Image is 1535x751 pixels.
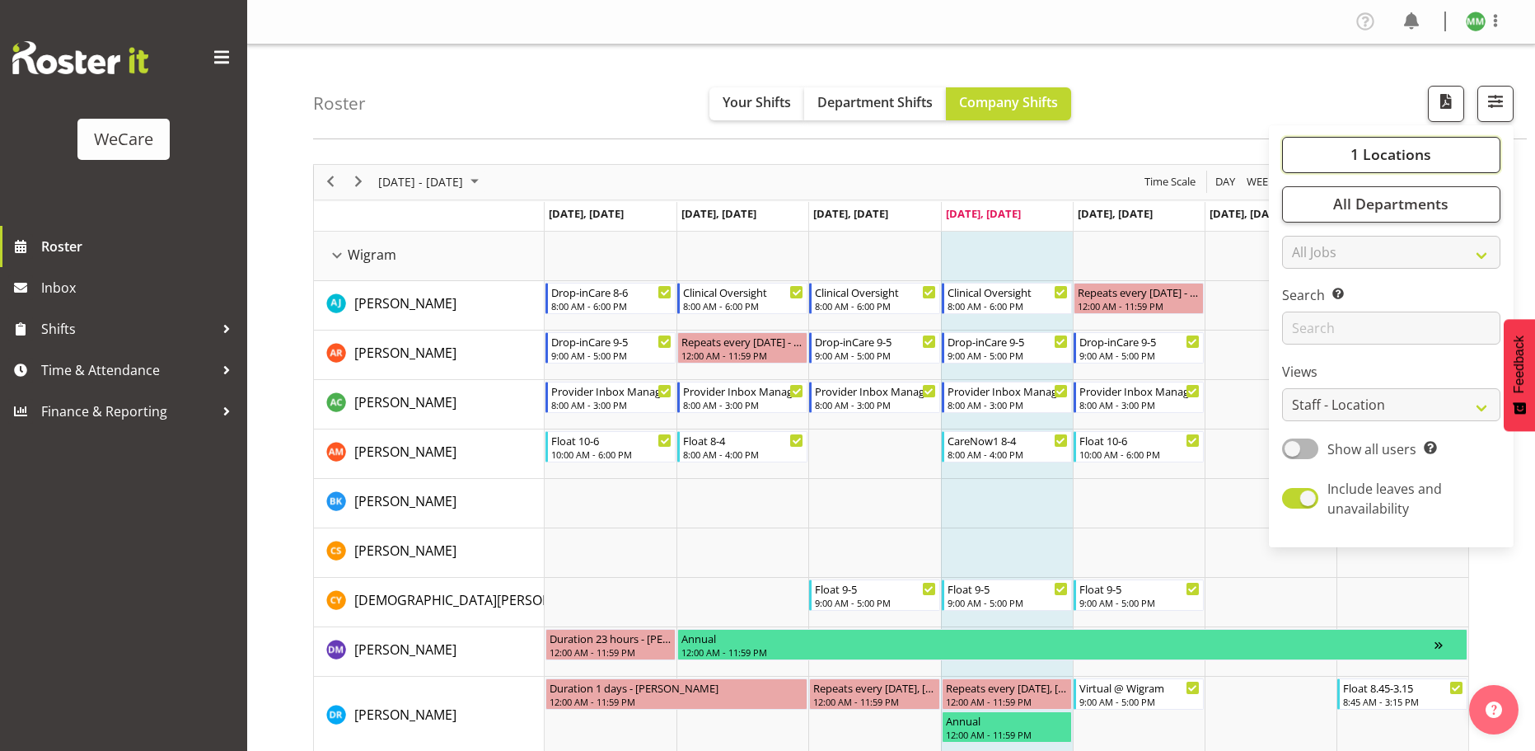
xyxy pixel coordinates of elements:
[354,641,456,659] span: [PERSON_NAME]
[1327,440,1416,458] span: Show all users
[354,640,456,659] a: [PERSON_NAME]
[41,317,214,341] span: Shifts
[1079,695,1200,708] div: 9:00 AM - 5:00 PM
[550,679,803,696] div: Duration 1 days - [PERSON_NAME]
[1466,12,1486,31] img: matthew-mckenzie11472.jpg
[1074,332,1204,364] div: Andrea Ramirez"s event - Drop-inCare 9-5 Begin From Friday, October 3, 2025 at 9:00:00 AM GMT+13:...
[94,127,153,152] div: WeCare
[354,293,456,313] a: [PERSON_NAME]
[314,627,545,677] td: Deepti Mahajan resource
[1074,580,1204,611] div: Christianna Yu"s event - Float 9-5 Begin From Friday, October 3, 2025 at 9:00:00 AM GMT+13:00 End...
[1143,171,1197,192] span: Time Scale
[809,283,939,314] div: AJ Jones"s event - Clinical Oversight Begin From Wednesday, October 1, 2025 at 8:00:00 AM GMT+13:...
[1337,678,1467,710] div: Deepti Raturi"s event - Float 8.45-3.15 Begin From Sunday, October 5, 2025 at 8:45:00 AM GMT+13:0...
[1079,349,1200,362] div: 9:00 AM - 5:00 PM
[946,206,1021,221] span: [DATE], [DATE]
[948,432,1068,448] div: CareNow1 8-4
[1477,86,1514,122] button: Filter Shifts
[1486,702,1502,718] img: help-xxl-2.png
[809,382,939,413] div: Andrew Casburn"s event - Provider Inbox Management Begin From Wednesday, October 1, 2025 at 8:00:...
[1350,144,1431,164] span: 1 Locations
[41,399,214,424] span: Finance & Reporting
[354,344,456,362] span: [PERSON_NAME]
[815,580,935,597] div: Float 9-5
[948,333,1068,350] div: Drop-inCare 9-5
[1079,432,1200,448] div: Float 10-6
[683,432,803,448] div: Float 8-4
[942,678,1072,710] div: Deepti Raturi"s event - Repeats every wednesday, thursday - Deepti Raturi Begin From Thursday, Oc...
[551,383,672,399] div: Provider Inbox Management
[551,333,672,350] div: Drop-inCare 9-5
[815,596,935,609] div: 9:00 AM - 5:00 PM
[948,580,1068,597] div: Float 9-5
[948,383,1068,399] div: Provider Inbox Management
[41,358,214,383] span: Time & Attendance
[681,645,1434,659] div: 12:00 AM - 11:59 PM
[1343,695,1463,708] div: 8:45 AM - 3:15 PM
[1282,285,1500,305] label: Search
[354,392,456,412] a: [PERSON_NAME]
[809,332,939,364] div: Andrea Ramirez"s event - Drop-inCare 9-5 Begin From Wednesday, October 1, 2025 at 9:00:00 AM GMT+...
[377,171,465,192] span: [DATE] - [DATE]
[813,206,888,221] span: [DATE], [DATE]
[314,331,545,380] td: Andrea Ramirez resource
[1079,383,1200,399] div: Provider Inbox Management
[1428,86,1464,122] button: Download a PDF of the roster according to the set date range.
[354,442,456,462] a: [PERSON_NAME]
[677,332,807,364] div: Andrea Ramirez"s event - Repeats every tuesday - Andrea Ramirez Begin From Tuesday, September 30,...
[677,283,807,314] div: AJ Jones"s event - Clinical Oversight Begin From Tuesday, September 30, 2025 at 8:00:00 AM GMT+13...
[809,580,939,611] div: Christianna Yu"s event - Float 9-5 Begin From Wednesday, October 1, 2025 at 9:00:00 AM GMT+13:00 ...
[354,443,456,461] span: [PERSON_NAME]
[948,596,1068,609] div: 9:00 AM - 5:00 PM
[1079,398,1200,411] div: 8:00 AM - 3:00 PM
[815,284,935,300] div: Clinical Oversight
[815,383,935,399] div: Provider Inbox Management
[946,712,1068,729] div: Annual
[551,349,672,362] div: 9:00 AM - 5:00 PM
[344,165,372,199] div: next period
[815,398,935,411] div: 8:00 AM - 3:00 PM
[551,432,672,448] div: Float 10-6
[550,695,803,708] div: 12:00 AM - 11:59 PM
[354,542,456,560] span: [PERSON_NAME]
[1282,362,1500,382] label: Views
[1078,284,1200,300] div: Repeats every [DATE] - [PERSON_NAME]
[946,728,1068,741] div: 12:00 AM - 11:59 PM
[942,332,1072,364] div: Andrea Ramirez"s event - Drop-inCare 9-5 Begin From Thursday, October 2, 2025 at 9:00:00 AM GMT+1...
[948,284,1068,300] div: Clinical Oversight
[948,448,1068,461] div: 8:00 AM - 4:00 PM
[545,431,676,462] div: Ashley Mendoza"s event - Float 10-6 Begin From Monday, September 29, 2025 at 10:00:00 AM GMT+13:0...
[1078,206,1153,221] span: [DATE], [DATE]
[1245,171,1276,192] span: Week
[545,283,676,314] div: AJ Jones"s event - Drop-inCare 8-6 Begin From Monday, September 29, 2025 at 8:00:00 AM GMT+13:00 ...
[1074,431,1204,462] div: Ashley Mendoza"s event - Float 10-6 Begin From Friday, October 3, 2025 at 10:00:00 AM GMT+13:00 E...
[354,294,456,312] span: [PERSON_NAME]
[372,165,489,199] div: Sep 29 - Oct 05, 2025
[1074,678,1204,710] div: Deepti Raturi"s event - Virtual @ Wigram Begin From Friday, October 3, 2025 at 9:00:00 AM GMT+13:...
[354,491,456,511] a: [PERSON_NAME]
[1079,596,1200,609] div: 9:00 AM - 5:00 PM
[354,705,456,725] a: [PERSON_NAME]
[41,234,239,259] span: Roster
[550,630,672,646] div: Duration 23 hours - [PERSON_NAME]
[1282,137,1500,173] button: 1 Locations
[549,206,624,221] span: [DATE], [DATE]
[314,528,545,578] td: Catherine Stewart resource
[1078,299,1200,312] div: 12:00 AM - 11:59 PM
[683,299,803,312] div: 8:00 AM - 6:00 PM
[942,283,1072,314] div: AJ Jones"s event - Clinical Oversight Begin From Thursday, October 2, 2025 at 8:00:00 AM GMT+13:0...
[12,41,148,74] img: Rosterit website logo
[1282,186,1500,223] button: All Departments
[316,165,344,199] div: previous period
[946,679,1068,696] div: Repeats every [DATE], [DATE] - [PERSON_NAME]
[946,695,1068,708] div: 12:00 AM - 11:59 PM
[1282,312,1500,345] input: Search
[1214,171,1237,192] span: Day
[354,393,456,411] span: [PERSON_NAME]
[314,479,545,528] td: Brian Ko resource
[942,431,1072,462] div: Ashley Mendoza"s event - CareNow1 8-4 Begin From Thursday, October 2, 2025 at 8:00:00 AM GMT+13:0...
[948,299,1068,312] div: 8:00 AM - 6:00 PM
[946,87,1071,120] button: Company Shifts
[683,448,803,461] div: 8:00 AM - 4:00 PM
[815,333,935,350] div: Drop-inCare 9-5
